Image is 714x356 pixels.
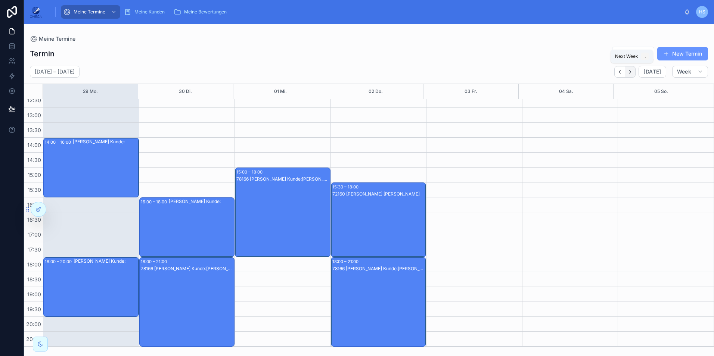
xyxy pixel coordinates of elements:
span: 18:30 [25,276,43,282]
span: 19:30 [25,306,43,312]
a: Meine Kunden [122,5,170,19]
div: 72160 [PERSON_NAME]:[PERSON_NAME] [332,191,426,197]
div: 18:00 – 21:0078166 [PERSON_NAME] Kunde:[PERSON_NAME] [140,257,235,346]
div: 16:00 – 18:00[PERSON_NAME] Kunde: [140,198,235,257]
span: Week [677,68,691,75]
div: scrollable content [48,4,684,20]
span: Meine Termine [39,35,75,43]
div: 14:00 – 16:00 [45,138,73,146]
div: 18:00 – 21:00 [332,258,360,265]
button: 01 Mi. [274,84,287,99]
span: 14:30 [25,157,43,163]
span: [DATE] [643,68,661,75]
button: 04 Sa. [559,84,573,99]
span: 16:00 [25,202,43,208]
div: 78166 [PERSON_NAME] Kunde:[PERSON_NAME] [141,266,234,272]
span: 14:00 [25,142,43,148]
div: 18:00 – 21:0078166 [PERSON_NAME] Kunde:[PERSON_NAME] [331,257,426,346]
button: New Termin [657,47,708,60]
div: [PERSON_NAME] Kunde: [73,139,138,145]
div: 15:30 – 18:00 [332,183,360,191]
button: Week [672,66,708,78]
div: [PERSON_NAME] Kunde: [169,199,234,204]
h1: Termin [30,49,55,59]
span: 20:30 [24,336,43,342]
div: 18:00 – 20:00 [45,258,74,265]
span: 13:30 [25,127,43,133]
div: 78166 [PERSON_NAME] Kunde:[PERSON_NAME] [332,266,426,272]
img: App logo [30,6,42,18]
span: Meine Kunden [134,9,165,15]
span: HS [699,9,705,15]
span: Next Week [615,53,638,59]
div: 15:00 – 18:00 [236,168,264,176]
span: 15:00 [26,172,43,178]
button: 29 Mo. [83,84,98,99]
span: 13:00 [25,112,43,118]
button: Next [625,66,636,78]
div: [PERSON_NAME] Kunde: [74,258,138,264]
span: 20:00 [24,321,43,327]
div: 18:00 – 20:00[PERSON_NAME] Kunde: [44,257,139,316]
button: 03 Fr. [465,84,477,99]
span: 19:00 [25,291,43,297]
span: 17:00 [26,231,43,238]
span: 16:30 [25,216,43,223]
a: Meine Termine [61,5,120,19]
div: 78166 [PERSON_NAME] Kunde:[PERSON_NAME] [236,176,330,182]
button: [DATE] [639,66,666,78]
span: 18:00 [25,261,43,268]
div: 18:00 – 21:00 [141,258,169,265]
span: Meine Termine [74,9,105,15]
span: 15:30 [26,187,43,193]
span: 12:30 [25,97,43,103]
span: Meine Bewertungen [184,9,227,15]
h2: [DATE] – [DATE] [35,68,75,75]
span: . [642,53,648,59]
div: 14:00 – 16:00[PERSON_NAME] Kunde: [44,138,139,197]
button: 30 Di. [179,84,192,99]
a: Meine Termine [30,35,75,43]
span: 17:30 [26,246,43,253]
div: 16:00 – 18:00 [141,198,169,206]
div: 15:30 – 18:0072160 [PERSON_NAME]:[PERSON_NAME] [331,183,426,257]
button: 02 Do. [369,84,383,99]
button: Back [614,66,625,78]
button: Select Button [612,47,654,61]
button: 05 So. [654,84,668,99]
div: 15:00 – 18:0078166 [PERSON_NAME] Kunde:[PERSON_NAME] [235,168,330,257]
a: Meine Bewertungen [171,5,232,19]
